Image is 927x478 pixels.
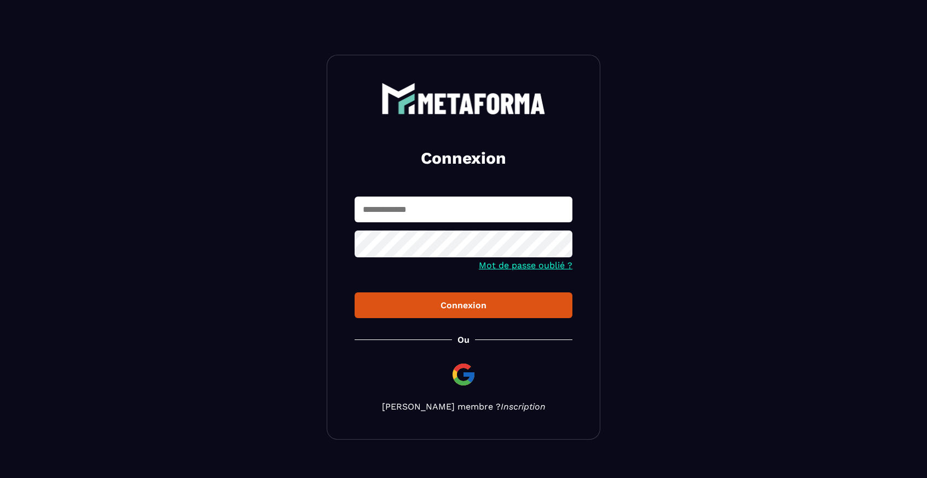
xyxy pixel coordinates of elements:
p: Ou [457,335,470,345]
div: Connexion [363,300,564,310]
img: google [450,361,477,388]
a: logo [355,83,572,114]
a: Mot de passe oublié ? [479,260,572,270]
h2: Connexion [368,147,559,169]
img: logo [381,83,546,114]
a: Inscription [501,401,546,412]
p: [PERSON_NAME] membre ? [355,401,572,412]
button: Connexion [355,292,572,318]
